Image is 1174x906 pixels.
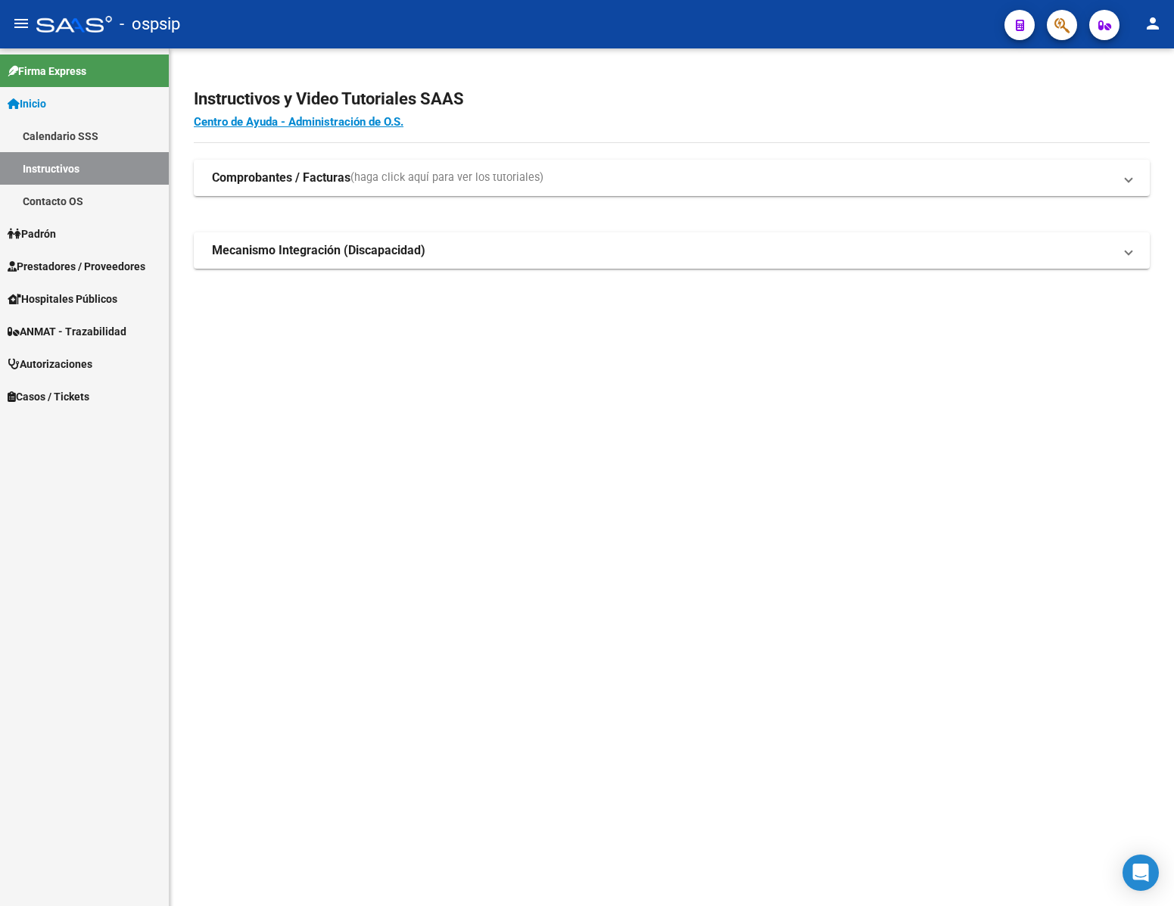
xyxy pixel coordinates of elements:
[194,85,1150,114] h2: Instructivos y Video Tutoriales SAAS
[212,170,350,186] strong: Comprobantes / Facturas
[8,226,56,242] span: Padrón
[194,115,403,129] a: Centro de Ayuda - Administración de O.S.
[8,95,46,112] span: Inicio
[8,323,126,340] span: ANMAT - Trazabilidad
[194,232,1150,269] mat-expansion-panel-header: Mecanismo Integración (Discapacidad)
[8,388,89,405] span: Casos / Tickets
[8,356,92,372] span: Autorizaciones
[1123,855,1159,891] div: Open Intercom Messenger
[8,63,86,79] span: Firma Express
[8,291,117,307] span: Hospitales Públicos
[194,160,1150,196] mat-expansion-panel-header: Comprobantes / Facturas(haga click aquí para ver los tutoriales)
[8,258,145,275] span: Prestadores / Proveedores
[212,242,425,259] strong: Mecanismo Integración (Discapacidad)
[120,8,180,41] span: - ospsip
[1144,14,1162,33] mat-icon: person
[12,14,30,33] mat-icon: menu
[350,170,543,186] span: (haga click aquí para ver los tutoriales)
